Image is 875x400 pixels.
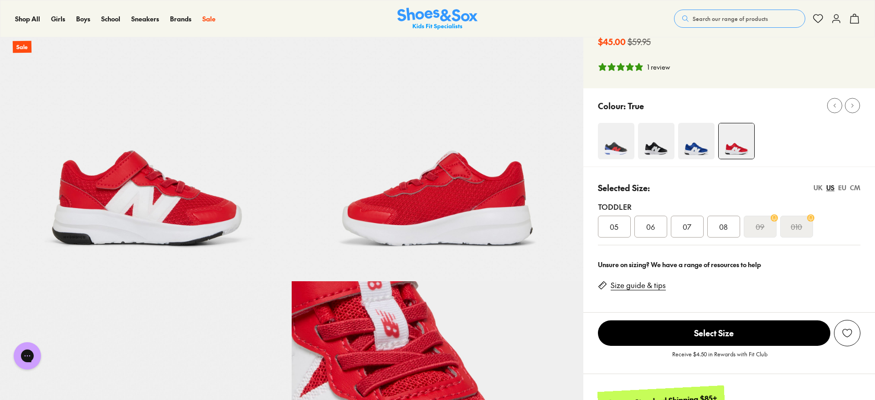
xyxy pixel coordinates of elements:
[76,14,90,23] span: Boys
[598,182,650,194] p: Selected Size:
[791,221,802,232] s: 010
[683,221,691,232] span: 07
[598,35,626,48] b: $45.00
[610,221,618,232] span: 05
[131,14,159,24] a: Sneakers
[719,123,754,159] img: 4-540569_1
[826,183,834,192] div: US
[646,221,655,232] span: 06
[838,183,846,192] div: EU
[647,62,670,72] div: 1 review
[672,350,767,366] p: Receive $4.50 in Rewards with Fit Club
[170,14,191,24] a: Brands
[813,183,823,192] div: UK
[611,280,666,290] a: Size guide & tips
[598,320,830,346] button: Select Size
[598,100,626,112] p: Colour:
[76,14,90,24] a: Boys
[101,14,120,24] a: School
[638,123,674,159] img: 4-538812_1
[628,35,651,48] s: $59.95
[850,183,860,192] div: CM
[598,123,634,159] img: 4-551754_1
[598,260,860,269] div: Unsure on sizing? We have a range of resources to help
[397,8,478,30] img: SNS_Logo_Responsive.svg
[51,14,65,23] span: Girls
[598,201,860,212] div: Toddler
[15,14,40,23] span: Shop All
[598,62,670,72] button: 5 stars, 1 ratings
[101,14,120,23] span: School
[834,320,860,346] button: Add to Wishlist
[15,14,40,24] a: Shop All
[397,8,478,30] a: Shoes & Sox
[131,14,159,23] span: Sneakers
[674,10,805,28] button: Search our range of products
[598,320,830,346] span: Select Size
[202,14,216,23] span: Sale
[202,14,216,24] a: Sale
[678,123,715,159] img: 4-540573_1
[9,339,46,373] iframe: Gorgias live chat messenger
[628,100,644,112] p: True
[51,14,65,24] a: Girls
[170,14,191,23] span: Brands
[13,41,31,53] p: Sale
[693,15,768,23] span: Search our range of products
[719,221,728,232] span: 08
[756,221,764,232] s: 09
